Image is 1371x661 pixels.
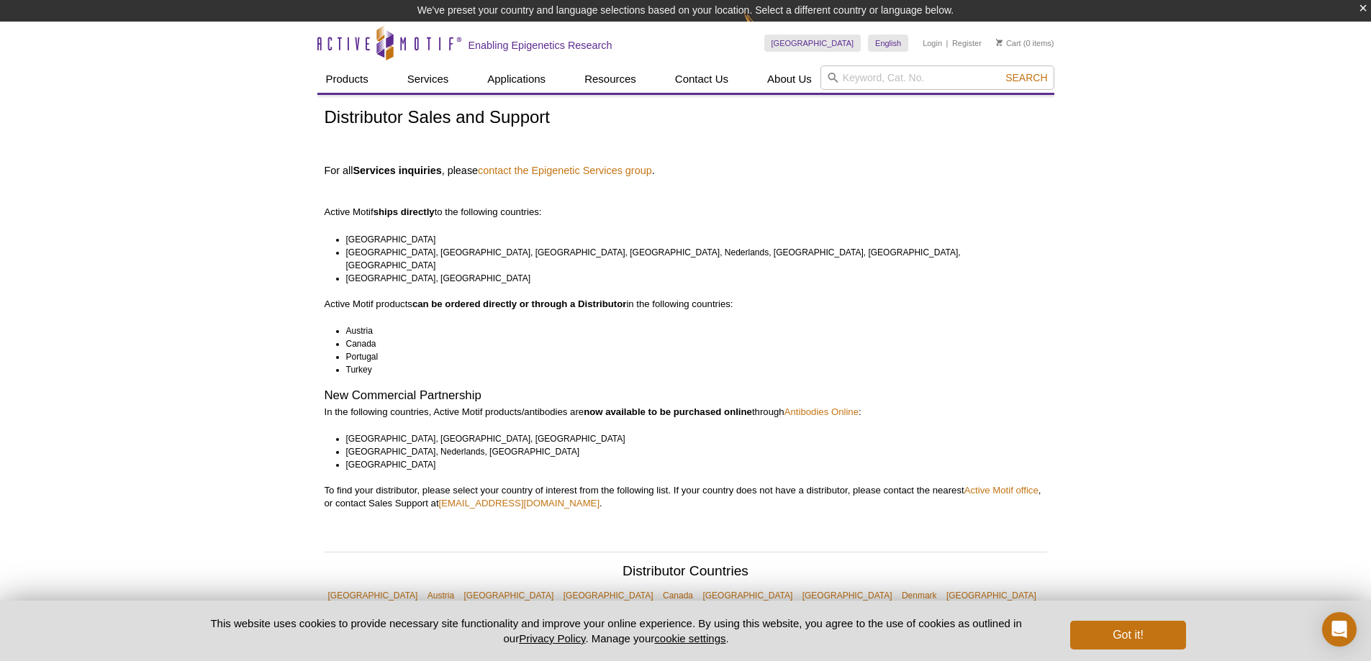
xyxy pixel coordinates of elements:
input: Keyword, Cat. No. [820,65,1054,90]
a: [GEOGRAPHIC_DATA] [943,585,1040,606]
h4: For all , please . [325,164,1047,177]
a: Login [923,38,942,48]
div: Open Intercom Messenger [1322,612,1357,647]
a: Denmark [898,585,941,606]
a: Cart [996,38,1021,48]
a: [EMAIL_ADDRESS][DOMAIN_NAME] [439,498,600,509]
img: Change Here [743,11,782,45]
button: cookie settings [654,632,725,644]
a: Products [317,65,377,93]
li: Turkey [346,363,1034,376]
a: contact the Epigenetic Services group [478,164,652,177]
li: Canada [346,337,1034,350]
span: Search [1005,72,1047,83]
a: Applications [479,65,554,93]
li: Portugal [346,350,1034,363]
li: [GEOGRAPHIC_DATA], [GEOGRAPHIC_DATA] [346,272,1034,285]
li: | [946,35,949,52]
a: [GEOGRAPHIC_DATA] [460,585,557,606]
strong: ships directly [374,206,435,217]
h1: Distributor Sales and Support [325,108,1047,129]
a: [GEOGRAPHIC_DATA] [325,585,422,606]
li: [GEOGRAPHIC_DATA], [GEOGRAPHIC_DATA], [GEOGRAPHIC_DATA], [GEOGRAPHIC_DATA], Nederlands, [GEOGRAPH... [346,246,1034,272]
a: Contact Us [666,65,737,93]
strong: now available to be purchased online [584,406,752,417]
a: [GEOGRAPHIC_DATA] [699,585,796,606]
a: Services [399,65,458,93]
a: Active Motif office [964,485,1039,496]
a: [GEOGRAPHIC_DATA] [560,585,657,606]
a: English [868,35,908,52]
li: (0 items) [996,35,1054,52]
strong: can be ordered directly or through a Distributor [412,298,627,309]
a: [GEOGRAPHIC_DATA] [799,585,896,606]
a: [GEOGRAPHIC_DATA] [764,35,861,52]
button: Search [1001,71,1051,84]
p: To find your distributor, please select your country of interest from the following list. If your... [325,484,1047,510]
p: Active Motif products in the following countries: [325,298,1047,311]
a: Canada [659,585,697,606]
a: About Us [759,65,820,93]
img: Your Cart [996,39,1003,46]
a: Resources [576,65,645,93]
p: Active Motif to the following countries: [325,180,1047,219]
a: Privacy Policy [519,632,585,644]
strong: Services inquiries [353,165,441,176]
li: [GEOGRAPHIC_DATA], Nederlands, [GEOGRAPHIC_DATA] [346,445,1034,458]
button: Got it! [1070,621,1185,649]
h2: Enabling Epigenetics Research [469,39,612,52]
li: [GEOGRAPHIC_DATA] [346,458,1034,471]
p: In the following countries, Active Motif products/antibodies are through : [325,406,1047,419]
li: [GEOGRAPHIC_DATA] [346,233,1034,246]
li: [GEOGRAPHIC_DATA], [GEOGRAPHIC_DATA], [GEOGRAPHIC_DATA] [346,432,1034,445]
li: Austria [346,324,1034,337]
a: Austria [424,585,458,606]
p: This website uses cookies to provide necessary site functionality and improve your online experie... [186,616,1047,646]
a: Antibodies Online [784,406,859,417]
h2: New Commercial Partnership [325,389,1047,402]
h2: Distributor Countries [325,565,1047,582]
a: Register [952,38,982,48]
